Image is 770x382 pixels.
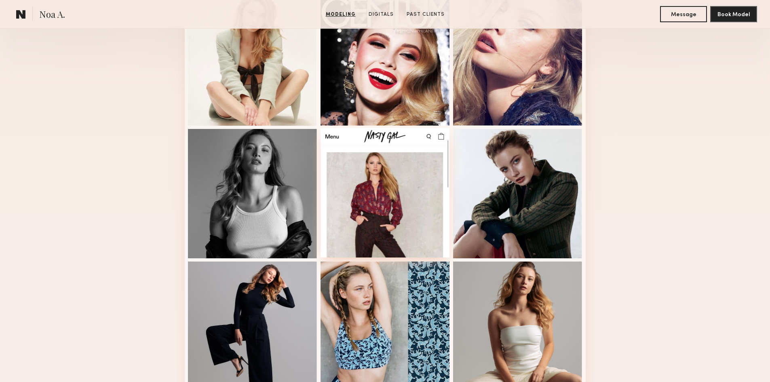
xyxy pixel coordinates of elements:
[710,6,757,22] button: Book Model
[710,11,757,17] a: Book Model
[365,11,397,18] a: Digitals
[323,11,359,18] a: Modeling
[39,8,65,22] span: Noa A.
[403,11,448,18] a: Past Clients
[660,6,707,22] button: Message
